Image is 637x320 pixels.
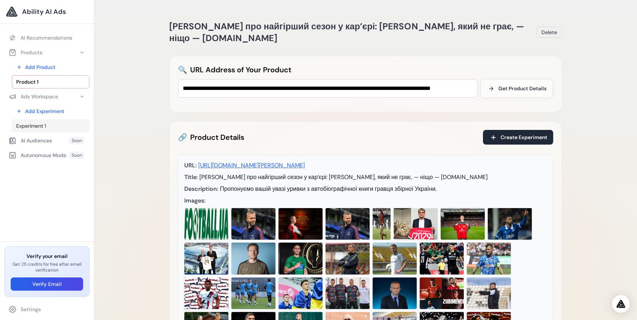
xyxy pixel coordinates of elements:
span: Product 1 [16,78,39,86]
img: Parsed image [373,208,391,240]
span: URL: [184,161,197,169]
img: Parsed image [184,243,228,274]
span: Soon [69,152,85,159]
div: AI Audiences [9,137,52,144]
span: 🔍 [178,65,187,75]
span: Ability AI Ads [22,7,66,17]
img: Parsed image [373,243,417,274]
button: Delete [537,27,562,38]
span: Title: [184,173,198,181]
img: Parsed image [325,277,370,309]
a: Add Product [12,61,89,74]
span: Create Experiment [501,134,547,141]
button: Verify Email [11,277,83,291]
img: Parsed image [278,208,323,240]
a: Experiment 1 [12,119,89,132]
img: Parsed image [231,277,275,309]
span: 🔗 [178,131,187,143]
img: Parsed image [325,243,370,274]
span: Experiment 1 [16,122,46,130]
div: Ads Workspace [9,93,58,100]
img: Parsed image [467,277,511,309]
span: Description: [184,185,218,193]
div: Open Intercom Messenger [612,295,630,313]
a: AI Recommendations [4,31,89,44]
span: Пропонуємо вашій увазі уривки з автобіографічної книги гравця збірної України. [220,185,437,193]
div: Autonomous Mode [9,152,66,159]
a: [URL][DOMAIN_NAME][PERSON_NAME] [198,161,305,169]
a: Product 1 [12,75,89,88]
img: Parsed image [373,277,417,309]
img: Parsed image [278,277,323,309]
img: Parsed image [278,243,323,274]
div: Products [9,49,42,56]
a: Settings [4,303,89,316]
a: Add Experiment [12,105,89,118]
img: Parsed image [231,208,275,240]
img: Parsed image [184,277,228,309]
img: Parsed image [441,208,485,240]
p: Get 25 credits for free after email verification [11,261,83,273]
img: Parsed image [488,208,532,240]
a: Ability AI Ads [6,6,88,18]
img: Parsed image [467,243,511,274]
span: Soon [69,137,85,144]
img: Parsed image [231,243,275,274]
span: [PERSON_NAME] про найгірший сезон у кар’єрі: [PERSON_NAME], який не грає, — ніщо — [DOMAIN_NAME] [169,21,524,44]
h2: Product Details [178,131,244,143]
button: Get Product Details [480,79,553,98]
span: [PERSON_NAME] про найгірший сезон у кар’єрі: [PERSON_NAME], який не грає, — ніщо — [DOMAIN_NAME] [199,173,488,181]
span: Get Product Details [498,85,547,92]
h3: Verify your email [11,252,83,260]
span: Images: [184,197,206,204]
button: Products [4,46,89,59]
img: Parsed image [420,243,464,274]
button: Ads Workspace [4,90,89,103]
h2: URL Address of Your Product [178,65,553,75]
button: Create Experiment [483,130,553,145]
span: Delete [541,29,557,36]
img: Parsed image [394,208,438,240]
img: Parsed image [325,208,370,240]
img: Parsed image [420,277,464,309]
img: Parsed image [184,208,228,240]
